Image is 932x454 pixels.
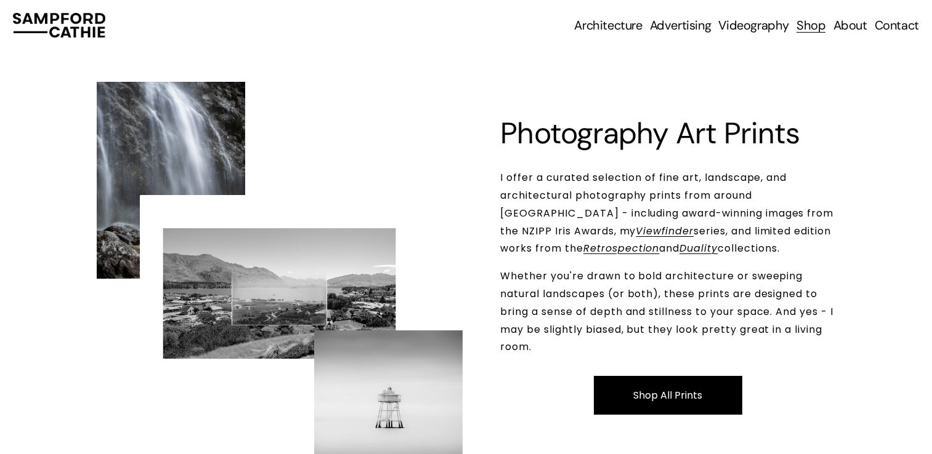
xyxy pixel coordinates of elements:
span: Advertising [650,18,711,33]
a: Duality [679,241,718,255]
a: Shop All Prints [594,376,742,415]
a: Shop [796,17,825,34]
a: folder dropdown [650,17,711,34]
h1: Photography Art Prints [500,117,835,149]
a: Retrospection [583,241,659,255]
p: I offer a curated selection of fine art, landscape, and architectural photography prints from aro... [500,169,835,258]
a: Viewfinder [636,224,694,238]
a: About [833,17,867,34]
a: Contact [875,17,919,34]
a: Videography [718,17,789,34]
a: folder dropdown [574,17,642,34]
p: Whether you're drawn to bold architecture or sweeping natural landscapes (or both), these prints ... [500,268,835,356]
span: Architecture [574,18,642,33]
img: Sampford Cathie Photo + Video [13,13,105,38]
